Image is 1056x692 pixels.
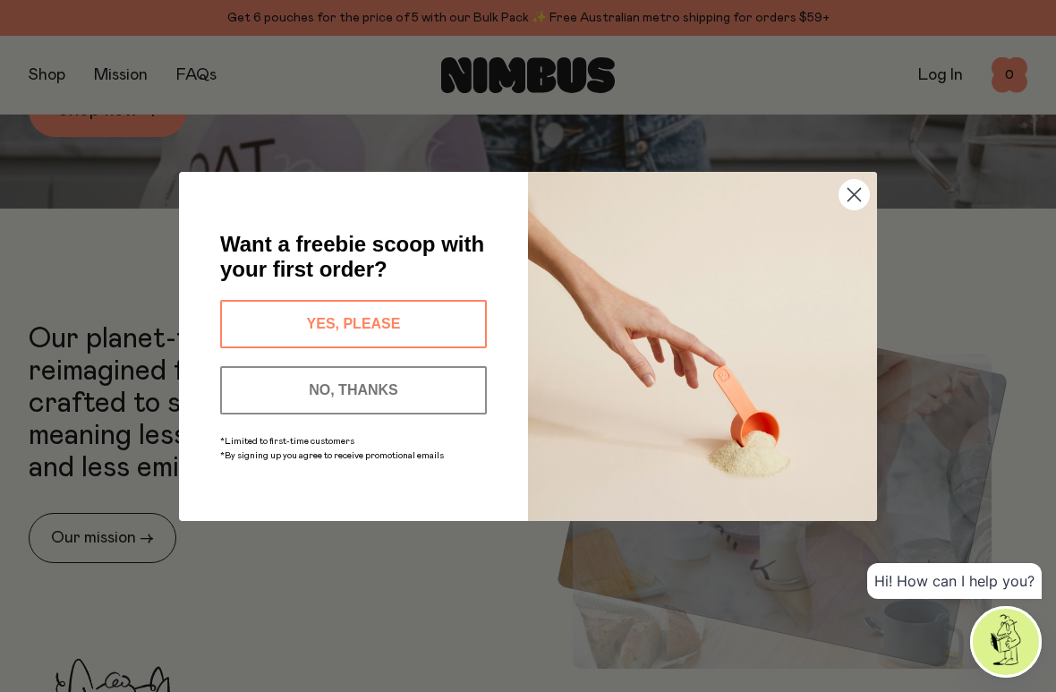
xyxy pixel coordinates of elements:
[220,366,487,414] button: NO, THANKS
[867,563,1042,599] div: Hi! How can I help you?
[220,300,487,348] button: YES, PLEASE
[528,172,877,521] img: c0d45117-8e62-4a02-9742-374a5db49d45.jpeg
[220,437,354,446] span: *Limited to first-time customers
[839,179,870,210] button: Close dialog
[220,451,444,460] span: *By signing up you agree to receive promotional emails
[220,232,484,281] span: Want a freebie scoop with your first order?
[973,609,1039,675] img: agent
